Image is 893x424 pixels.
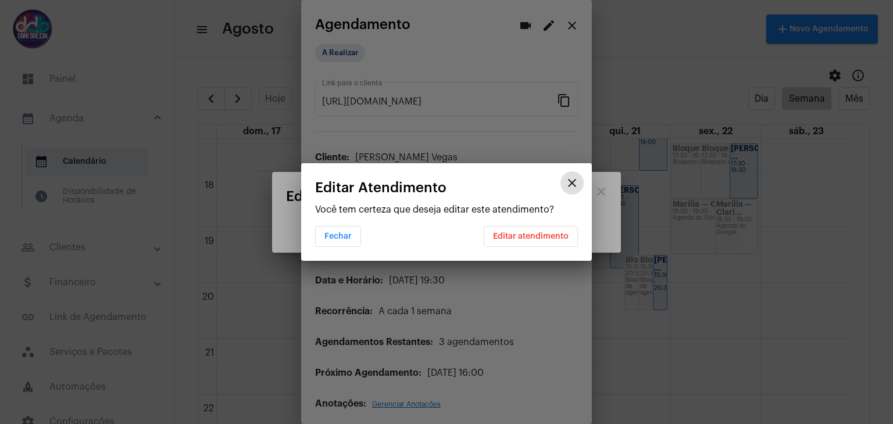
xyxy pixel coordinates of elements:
p: Você tem certeza que deseja editar este atendimento? [315,204,578,215]
span: Editar atendimento [493,232,569,240]
button: Fechar [315,226,361,247]
span: Fechar [324,232,352,240]
button: Editar atendimento [484,226,578,247]
mat-icon: close [565,176,579,190]
span: Editar Atendimento [315,180,446,195]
